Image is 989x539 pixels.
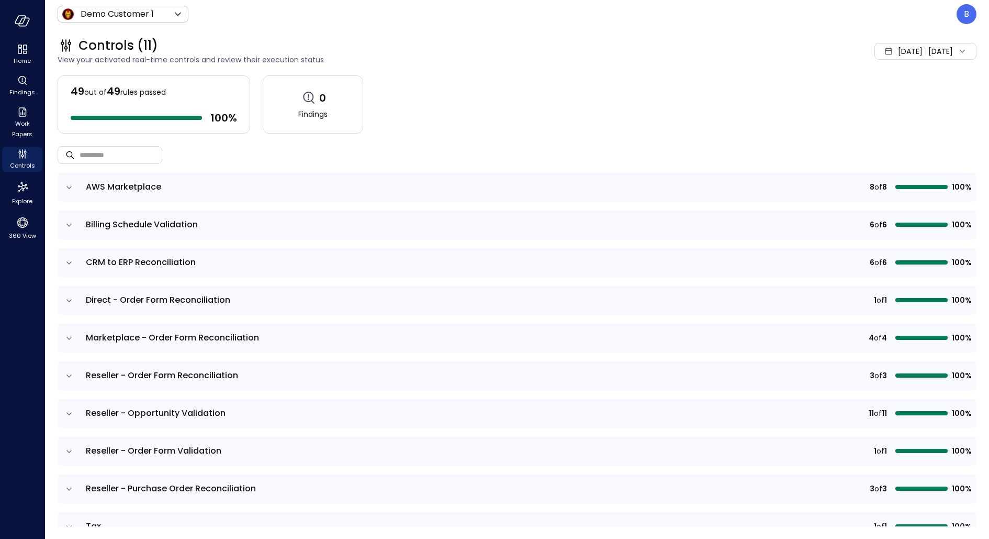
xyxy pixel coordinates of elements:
[957,4,976,24] div: Boaz
[882,370,887,381] span: 3
[2,214,42,242] div: 360 View
[86,181,161,193] span: AWS Marketplace
[952,445,970,457] span: 100%
[884,521,887,532] span: 1
[2,105,42,140] div: Work Papers
[64,409,74,419] button: expand row
[64,295,74,306] button: expand row
[120,87,166,97] span: rules passed
[86,294,230,306] span: Direct - Order Form Reconciliation
[64,258,74,268] button: expand row
[64,522,74,532] button: expand row
[86,332,259,344] span: Marketplace - Order Form Reconciliation
[874,521,876,532] span: 1
[874,332,882,344] span: of
[2,178,42,207] div: Explore
[874,408,882,419] span: of
[874,445,876,457] span: 1
[882,483,887,494] span: 3
[10,160,35,171] span: Controls
[870,483,874,494] span: 3
[884,294,887,306] span: 1
[86,482,256,494] span: Reseller - Purchase Order Reconciliation
[874,257,882,268] span: of
[86,369,238,381] span: Reseller - Order Form Reconciliation
[86,256,196,268] span: CRM to ERP Reconciliation
[263,75,363,134] a: 0Findings
[14,56,31,66] span: Home
[952,257,970,268] span: 100%
[58,54,720,65] span: View your activated real-time controls and review their execution status
[882,408,887,419] span: 11
[107,84,120,98] span: 49
[869,332,874,344] span: 4
[64,371,74,381] button: expand row
[64,333,74,344] button: expand row
[882,332,887,344] span: 4
[882,181,887,193] span: 8
[952,521,970,532] span: 100%
[64,220,74,230] button: expand row
[12,196,32,206] span: Explore
[298,108,328,120] span: Findings
[874,181,882,193] span: of
[210,111,237,125] span: 100 %
[869,408,874,419] span: 11
[876,445,884,457] span: of
[86,407,226,419] span: Reseller - Opportunity Validation
[870,219,874,230] span: 6
[898,46,923,57] span: [DATE]
[2,147,42,172] div: Controls
[876,521,884,532] span: of
[870,181,874,193] span: 8
[952,483,970,494] span: 100%
[84,87,107,97] span: out of
[64,446,74,457] button: expand row
[952,370,970,381] span: 100%
[884,445,887,457] span: 1
[874,370,882,381] span: of
[952,181,970,193] span: 100%
[6,118,38,139] span: Work Papers
[2,42,42,67] div: Home
[952,294,970,306] span: 100%
[952,219,970,230] span: 100%
[319,91,326,105] span: 0
[71,84,84,98] span: 49
[86,445,221,457] span: Reseller - Order Form Validation
[882,257,887,268] span: 6
[952,408,970,419] span: 100%
[870,257,874,268] span: 6
[64,182,74,193] button: expand row
[9,230,36,241] span: 360 View
[9,87,35,97] span: Findings
[952,332,970,344] span: 100%
[874,219,882,230] span: of
[964,8,969,20] p: B
[876,294,884,306] span: of
[86,520,101,532] span: Tax
[870,370,874,381] span: 3
[78,37,158,54] span: Controls (11)
[62,8,74,20] img: Icon
[882,219,887,230] span: 6
[64,484,74,494] button: expand row
[2,73,42,98] div: Findings
[874,294,876,306] span: 1
[874,483,882,494] span: of
[86,218,198,230] span: Billing Schedule Validation
[81,8,154,20] p: Demo Customer 1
